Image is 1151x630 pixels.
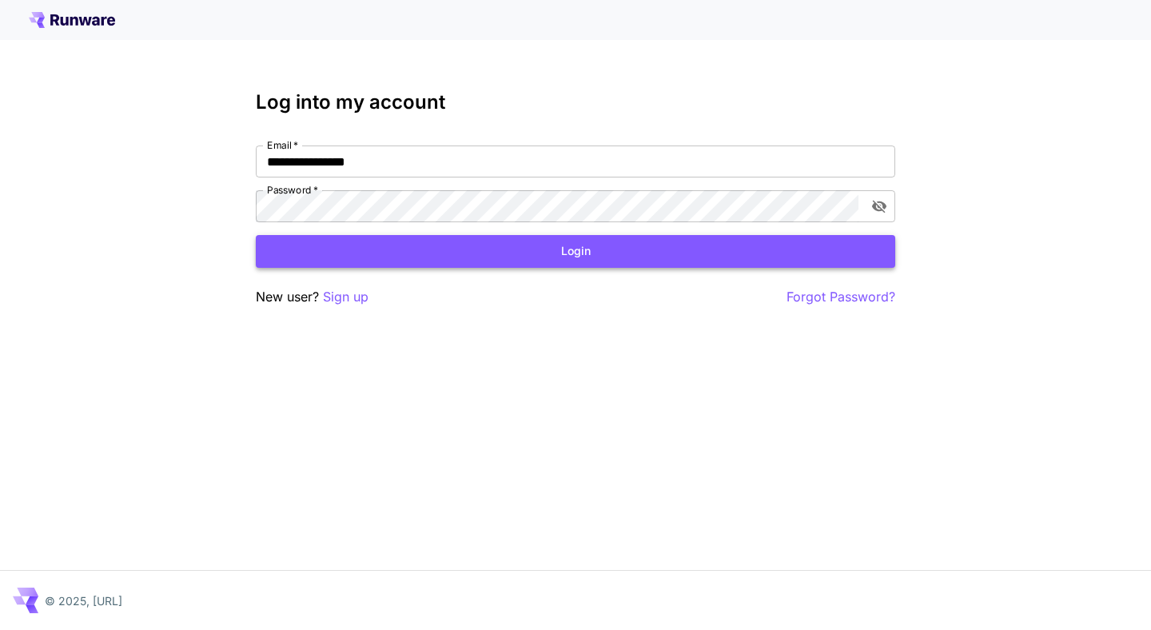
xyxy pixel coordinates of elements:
[323,287,368,307] button: Sign up
[267,183,318,197] label: Password
[256,235,895,268] button: Login
[267,138,298,152] label: Email
[256,91,895,114] h3: Log into my account
[256,287,368,307] p: New user?
[787,287,895,307] button: Forgot Password?
[865,192,894,221] button: toggle password visibility
[45,592,122,609] p: © 2025, [URL]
